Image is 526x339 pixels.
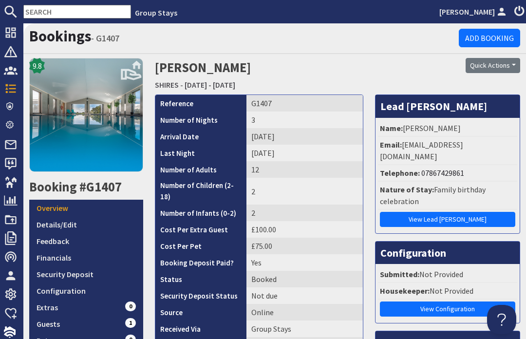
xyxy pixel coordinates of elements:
a: Overview [29,200,143,216]
a: Extras0 [29,299,143,316]
span: 9.8 [33,60,42,72]
h2: Booking #G1407 [29,179,143,195]
td: Booked [246,271,362,287]
a: View Configuration [380,301,516,317]
h2: [PERSON_NAME] [155,58,394,93]
th: Cost Per Pet [155,238,246,254]
th: Last Night [155,145,246,161]
strong: Name: [380,123,403,133]
img: SHIRES's icon [29,58,143,172]
td: 12 [246,161,362,178]
th: Status [155,271,246,287]
td: Not due [246,287,362,304]
a: 07867429861 [421,168,464,178]
td: £75.00 [246,238,362,254]
td: Online [246,304,362,320]
th: Number of Adults [155,161,246,178]
strong: Telephone: [380,168,420,178]
a: View Lead [PERSON_NAME] [380,212,516,227]
td: G1407 [246,95,362,112]
li: [PERSON_NAME] [378,120,518,137]
button: Quick Actions [466,58,520,73]
span: - [180,80,183,90]
a: Bookings [29,27,91,45]
span: 0 [125,301,136,311]
th: Number of Children (2-18) [155,178,246,205]
td: 3 [246,112,362,128]
a: 9.8 [29,58,143,179]
strong: Housekeeper: [380,286,430,296]
td: [DATE] [246,128,362,145]
img: staytech_i_w-64f4e8e9ee0a9c174fd5317b4b171b261742d2d393467e5bdba4413f4f884c10.svg [4,326,16,338]
td: 2 [246,178,362,205]
a: Financials [29,249,143,266]
th: Number of Infants (0-2) [155,205,246,221]
small: - G1407 [91,33,119,44]
iframe: Toggle Customer Support [487,305,516,334]
li: [EMAIL_ADDRESS][DOMAIN_NAME] [378,137,518,165]
td: Yes [246,254,362,271]
strong: Email: [380,140,402,150]
h3: Configuration [376,242,520,264]
a: [DATE] - [DATE] [185,80,235,90]
li: Not Provided [378,283,518,300]
li: Not Provided [378,266,518,283]
td: £100.00 [246,221,362,238]
th: Booking Deposit Paid? [155,254,246,271]
a: Security Deposit [29,266,143,282]
td: Group Stays [246,320,362,337]
th: Source [155,304,246,320]
h3: Lead [PERSON_NAME] [376,95,520,117]
a: Details/Edit [29,216,143,233]
th: Reference [155,95,246,112]
th: Cost Per Extra Guest [155,221,246,238]
a: SHIRES [155,80,179,90]
a: Feedback [29,233,143,249]
th: Received Via [155,320,246,337]
th: Arrival Date [155,128,246,145]
a: Group Stays [135,8,177,18]
th: Number of Nights [155,112,246,128]
span: 1 [125,318,136,328]
a: [PERSON_NAME] [439,6,508,18]
strong: Submitted: [380,269,419,279]
td: 2 [246,205,362,221]
input: SEARCH [23,5,131,19]
a: Configuration [29,282,143,299]
a: Guests1 [29,316,143,332]
td: [DATE] [246,145,362,161]
a: Add Booking [459,29,520,47]
strong: Nature of Stay: [380,185,434,194]
li: Family birthday celebration [378,182,518,210]
th: Security Deposit Status [155,287,246,304]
